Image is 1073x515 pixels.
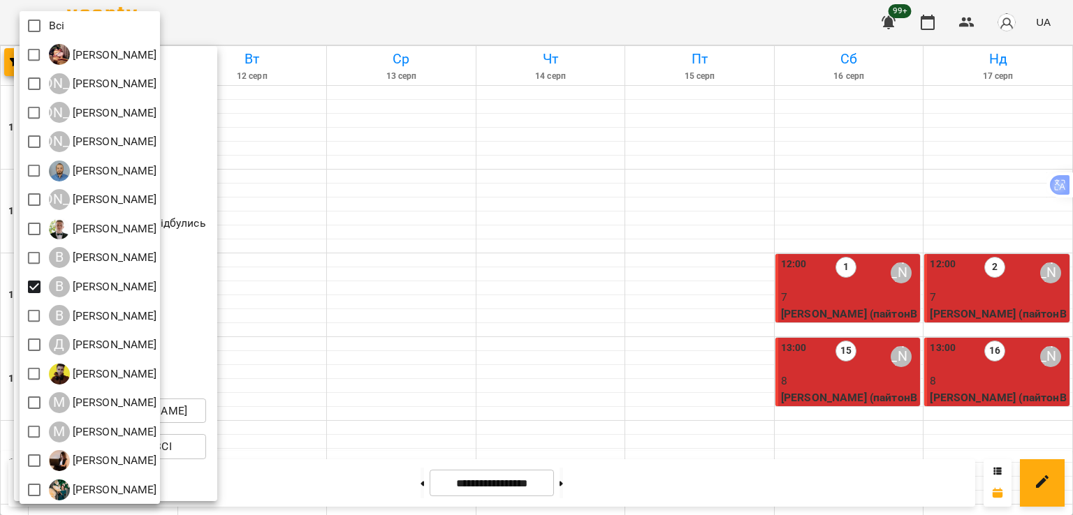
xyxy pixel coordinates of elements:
div: М [49,392,70,413]
img: О [49,479,70,500]
a: А [PERSON_NAME] [49,161,157,181]
p: [PERSON_NAME] [70,75,157,92]
p: [PERSON_NAME] [70,105,157,121]
p: [PERSON_NAME] [70,366,157,382]
div: Надія Шрай [49,450,157,471]
div: Артем Кот [49,189,157,210]
a: М [PERSON_NAME] [49,421,157,442]
div: В [49,247,70,268]
a: Н [PERSON_NAME] [49,450,157,471]
p: [PERSON_NAME] [70,133,157,150]
p: [PERSON_NAME] [70,482,157,498]
p: [PERSON_NAME] [70,191,157,208]
div: Д [49,334,70,355]
div: Денис Пущало [49,364,157,385]
a: Д [PERSON_NAME] [49,334,157,355]
a: В [PERSON_NAME] [49,276,157,297]
div: Ілля Петруша [49,44,157,65]
div: [PERSON_NAME] [49,189,70,210]
p: [PERSON_NAME] [70,424,157,440]
p: [PERSON_NAME] [70,452,157,469]
div: Антон Костюк [49,161,157,181]
a: М [PERSON_NAME] [49,392,157,413]
div: [PERSON_NAME] [49,73,70,94]
a: О [PERSON_NAME] [49,479,157,500]
p: [PERSON_NAME] [70,163,157,179]
img: Д [49,364,70,385]
p: Всі [49,17,64,34]
div: Михайло Поліщук [49,421,157,442]
img: А [49,161,70,181]
div: В [49,276,70,297]
p: [PERSON_NAME] [70,221,157,237]
a: [PERSON_NAME] [PERSON_NAME] [49,73,157,94]
img: В [49,218,70,239]
img: І [49,44,70,65]
div: Володимир Ярошинський [49,276,157,297]
div: Віталій Кадуха [49,305,157,326]
a: В [PERSON_NAME] [49,305,157,326]
a: І [PERSON_NAME] [49,44,157,65]
p: [PERSON_NAME] [70,394,157,411]
div: М [49,421,70,442]
p: [PERSON_NAME] [70,47,157,64]
p: [PERSON_NAME] [70,249,157,266]
a: [PERSON_NAME] [PERSON_NAME] [49,189,157,210]
img: Н [49,450,70,471]
a: В [PERSON_NAME] [49,247,157,268]
div: Владислав Границький [49,247,157,268]
a: В [PERSON_NAME] [49,218,157,239]
p: [PERSON_NAME] [70,308,157,324]
a: [PERSON_NAME] [PERSON_NAME] [49,131,157,152]
a: [PERSON_NAME] [PERSON_NAME] [49,102,157,123]
p: [PERSON_NAME] [70,336,157,353]
div: Альберт Волков [49,73,157,94]
div: [PERSON_NAME] [49,131,70,152]
div: [PERSON_NAME] [49,102,70,123]
a: Д [PERSON_NAME] [49,364,157,385]
div: Ольга Мизюк [49,479,157,500]
div: В [49,305,70,326]
p: [PERSON_NAME] [70,278,157,295]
